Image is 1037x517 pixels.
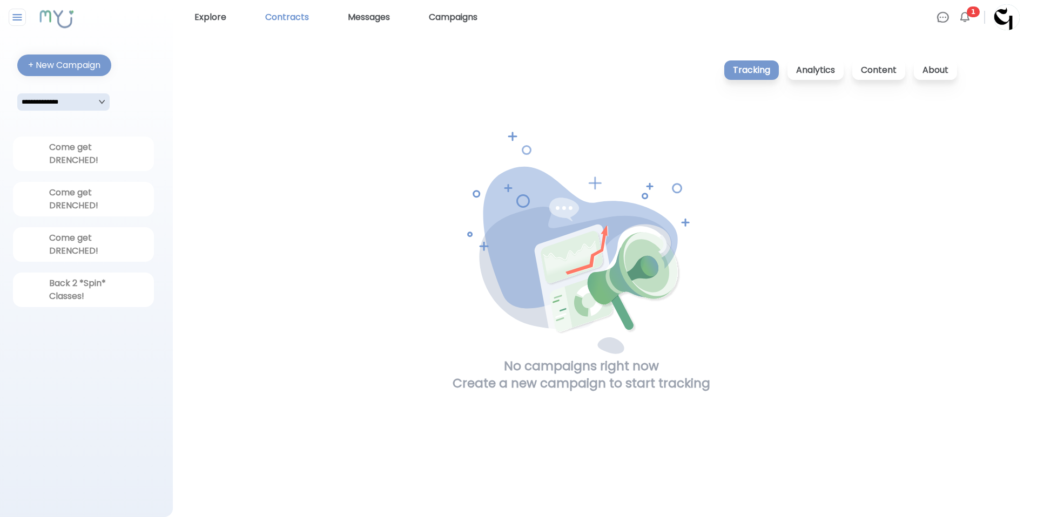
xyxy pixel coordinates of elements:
[261,9,313,26] a: Contracts
[425,9,482,26] a: Campaigns
[49,232,118,257] div: Come get DRENCHED!
[937,11,950,24] img: Chat
[994,4,1020,30] img: Profile
[967,6,980,17] span: 1
[504,357,659,375] h1: No campaigns right now
[467,132,696,357] img: No Campaigns right now
[190,9,231,26] a: Explore
[49,186,118,212] div: Come get DRENCHED!
[49,141,118,167] div: Come get DRENCHED!
[914,60,957,80] p: About
[724,60,779,80] p: Tracking
[11,11,24,24] img: Close sidebar
[17,55,111,76] button: + New Campaign
[453,375,710,392] h1: Create a new campaign to start tracking
[787,60,844,80] p: Analytics
[344,9,394,26] a: Messages
[958,11,971,24] img: Bell
[49,277,118,303] div: Back 2 *Spin* Classes!
[28,59,100,72] div: + New Campaign
[852,60,905,80] p: Content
